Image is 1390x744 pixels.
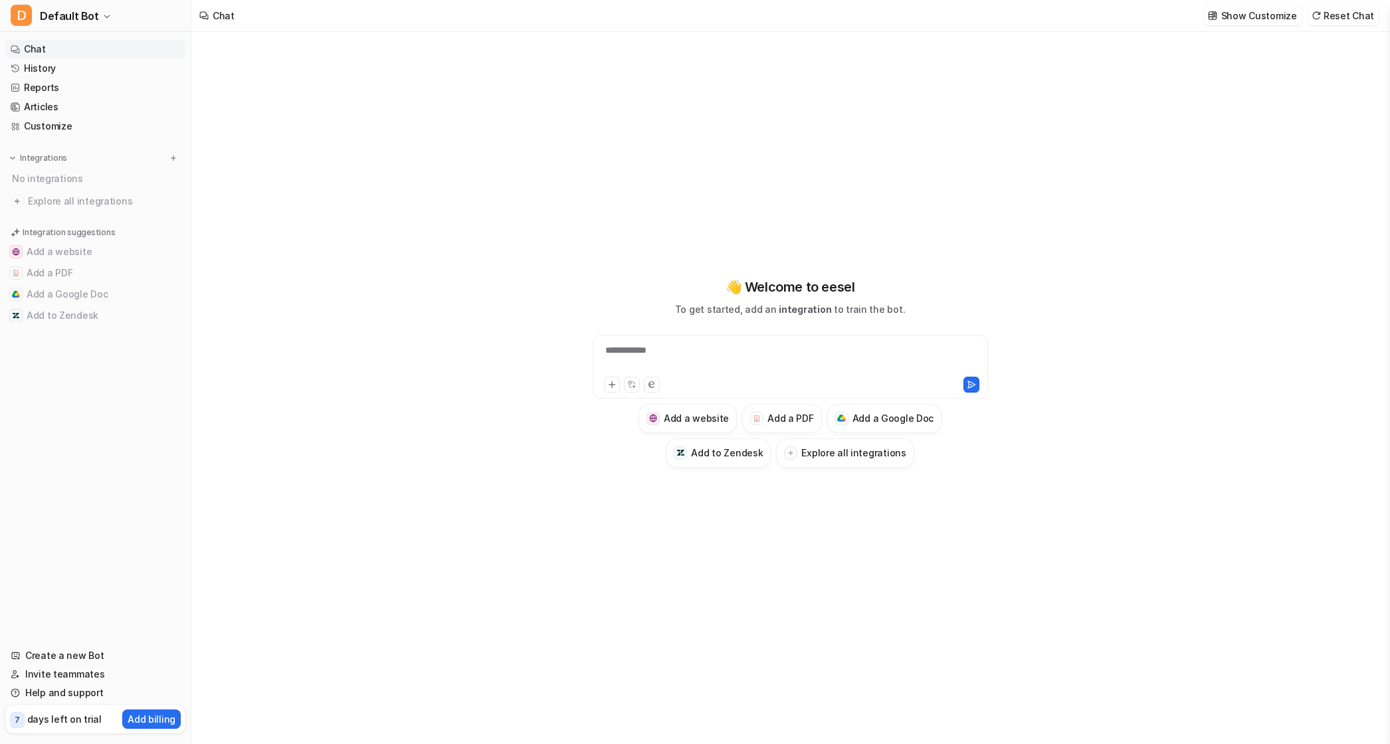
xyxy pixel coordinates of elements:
[11,195,24,208] img: explore all integrations
[27,712,102,726] p: days left on trial
[5,40,185,58] a: Chat
[776,438,914,468] button: Explore all integrations
[5,665,185,684] a: Invite teammates
[5,78,185,97] a: Reports
[5,284,185,305] button: Add a Google DocAdd a Google Doc
[664,411,729,425] h3: Add a website
[15,714,20,726] p: 7
[5,646,185,665] a: Create a new Bot
[5,305,185,326] button: Add to ZendeskAdd to Zendesk
[128,712,175,726] p: Add billing
[122,709,181,729] button: Add billing
[852,411,934,425] h3: Add a Google Doc
[1312,11,1321,21] img: reset
[827,404,942,433] button: Add a Google DocAdd a Google Doc
[676,448,685,457] img: Add to Zendesk
[5,59,185,78] a: History
[8,167,185,189] div: No integrations
[779,304,831,315] span: integration
[666,438,771,468] button: Add to ZendeskAdd to Zendesk
[169,153,178,163] img: menu_add.svg
[12,312,20,320] img: Add to Zendesk
[12,248,20,256] img: Add a website
[1221,9,1297,23] p: Show Customize
[8,153,17,163] img: expand menu
[5,151,71,165] button: Integrations
[801,446,906,460] h3: Explore all integrations
[639,404,737,433] button: Add a websiteAdd a website
[1204,6,1302,25] button: Show Customize
[28,191,180,212] span: Explore all integrations
[1208,11,1217,21] img: customize
[837,415,846,422] img: Add a Google Doc
[5,262,185,284] button: Add a PDFAdd a PDF
[5,192,185,211] a: Explore all integrations
[12,269,20,277] img: Add a PDF
[20,153,67,163] p: Integrations
[213,9,235,23] div: Chat
[40,7,99,25] span: Default Bot
[5,241,185,262] button: Add a websiteAdd a website
[5,98,185,116] a: Articles
[753,415,761,422] img: Add a PDF
[5,117,185,136] a: Customize
[726,277,855,297] p: 👋 Welcome to eesel
[675,302,905,316] p: To get started, add an to train the bot.
[649,414,658,422] img: Add a website
[767,411,813,425] h3: Add a PDF
[23,227,115,238] p: Integration suggestions
[12,290,20,298] img: Add a Google Doc
[691,446,763,460] h3: Add to Zendesk
[1308,6,1379,25] button: Reset Chat
[5,684,185,702] a: Help and support
[742,404,821,433] button: Add a PDFAdd a PDF
[11,5,32,26] span: D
